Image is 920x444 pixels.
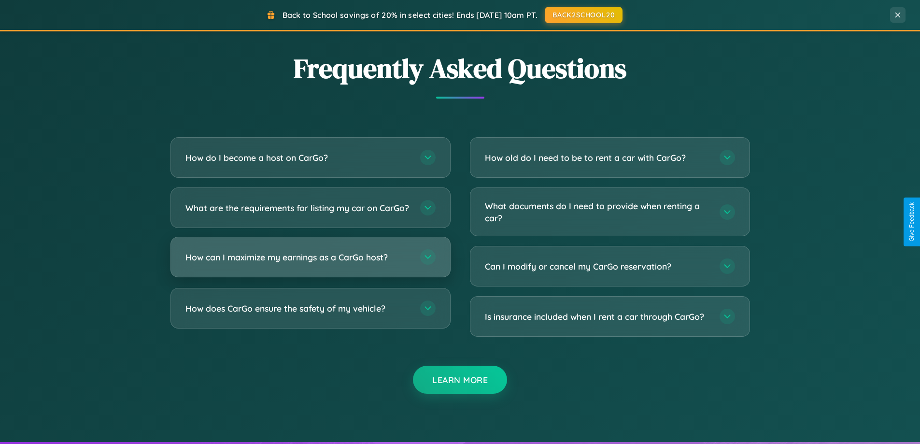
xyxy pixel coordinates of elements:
h3: How do I become a host on CarGo? [185,152,410,164]
h3: How does CarGo ensure the safety of my vehicle? [185,302,410,315]
h3: What documents do I need to provide when renting a car? [485,200,710,224]
h3: How old do I need to be to rent a car with CarGo? [485,152,710,164]
div: Give Feedback [908,202,915,242]
span: Back to School savings of 20% in select cities! Ends [DATE] 10am PT. [283,10,538,20]
h3: Can I modify or cancel my CarGo reservation? [485,260,710,272]
h3: What are the requirements for listing my car on CarGo? [185,202,410,214]
button: BACK2SCHOOL20 [545,7,623,23]
button: Learn More [413,366,507,394]
h2: Frequently Asked Questions [170,50,750,87]
h3: How can I maximize my earnings as a CarGo host? [185,251,410,263]
h3: Is insurance included when I rent a car through CarGo? [485,311,710,323]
